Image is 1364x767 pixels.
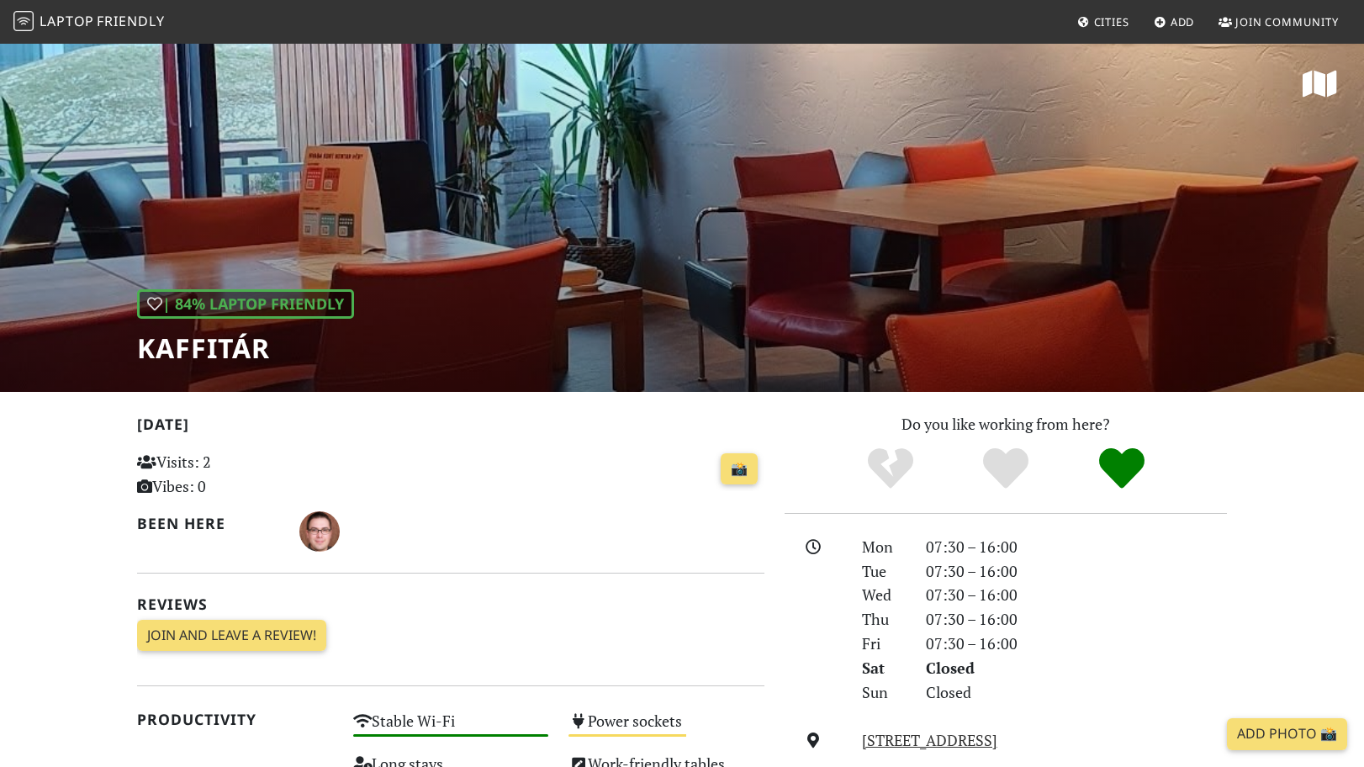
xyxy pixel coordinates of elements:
[1071,7,1136,37] a: Cities
[299,520,340,540] span: Stefán Guðmundsson
[1064,446,1180,492] div: Definitely!
[137,450,333,499] p: Visits: 2 Vibes: 0
[916,656,1237,680] div: Closed
[97,12,164,30] span: Friendly
[1227,718,1347,750] a: Add Photo 📸
[137,515,279,532] h2: Been here
[852,680,916,705] div: Sun
[862,730,997,750] a: [STREET_ADDRESS]
[852,559,916,584] div: Tue
[137,711,333,728] h2: Productivity
[558,707,775,750] div: Power sockets
[137,595,764,613] h2: Reviews
[13,11,34,31] img: LaptopFriendly
[137,332,354,364] h1: Kaffitár
[852,583,916,607] div: Wed
[833,446,949,492] div: No
[916,583,1237,607] div: 07:30 – 16:00
[343,707,559,750] div: Stable Wi-Fi
[852,607,916,632] div: Thu
[1171,14,1195,29] span: Add
[948,446,1064,492] div: Yes
[137,415,764,440] h2: [DATE]
[916,559,1237,584] div: 07:30 – 16:00
[137,289,354,319] div: | 84% Laptop Friendly
[40,12,94,30] span: Laptop
[916,535,1237,559] div: 07:30 – 16:00
[299,511,340,552] img: 4463-stefan.jpg
[1212,7,1345,37] a: Join Community
[852,656,916,680] div: Sat
[852,632,916,656] div: Fri
[13,8,165,37] a: LaptopFriendly LaptopFriendly
[916,607,1237,632] div: 07:30 – 16:00
[785,412,1227,436] p: Do you like working from here?
[916,680,1237,705] div: Closed
[137,620,326,652] a: Join and leave a review!
[721,453,758,485] a: 📸
[1094,14,1129,29] span: Cities
[852,535,916,559] div: Mon
[1235,14,1339,29] span: Join Community
[1147,7,1202,37] a: Add
[916,632,1237,656] div: 07:30 – 16:00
